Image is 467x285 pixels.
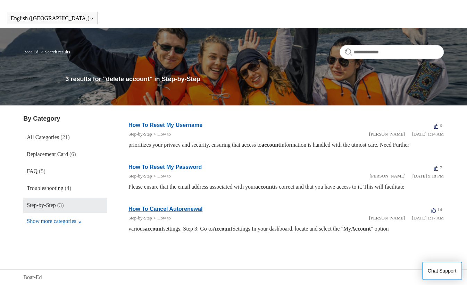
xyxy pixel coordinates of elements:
[212,226,232,232] em: Account
[157,131,171,137] a: How to
[434,165,442,170] span: -7
[412,173,443,179] time: 03/13/2022, 21:18
[69,151,76,157] span: (6)
[128,131,152,137] a: Step-by-Step
[23,114,107,123] h3: By Category
[128,173,152,179] a: Step-by-Step
[145,226,163,232] em: account
[128,206,202,212] a: How To Cancel Autorenewal
[65,185,71,191] span: (4)
[128,141,444,149] div: prioritizes your privacy and security, ensuring that access to information is handled with the ut...
[369,173,405,180] li: [PERSON_NAME]
[422,262,462,280] button: Chat Support
[23,147,107,162] a: Replacement Card (6)
[128,131,152,138] li: Step-by-Step
[152,173,171,180] li: How to
[412,215,444,221] time: 03/16/2022, 01:17
[369,131,405,138] li: [PERSON_NAME]
[27,134,59,140] span: All Categories
[157,215,171,221] a: How to
[369,215,405,222] li: [PERSON_NAME]
[27,185,63,191] span: Troubleshooting
[23,49,38,54] a: Boat-Ed
[57,202,64,208] span: (3)
[27,151,68,157] span: Replacement Card
[255,184,274,190] em: account
[152,215,171,222] li: How to
[23,198,107,213] a: Step-by-Step (3)
[434,123,442,128] span: -6
[157,173,171,179] a: How to
[261,142,280,148] em: account
[412,131,444,137] time: 03/14/2022, 01:14
[340,45,444,59] input: Search
[23,49,40,54] li: Boat-Ed
[60,134,70,140] span: (21)
[128,225,444,233] div: various settings. Step 3: Go to Settings In your dashboard, locate and select the "My " option
[128,215,152,222] li: Step-by-Step
[128,164,202,170] a: How To Reset My Password
[128,173,152,180] li: Step-by-Step
[128,183,444,191] div: Please ensure that the email address associated with your is correct and that you have access to ...
[431,207,442,212] span: -14
[23,164,107,179] a: FAQ (5)
[128,215,152,221] a: Step-by-Step
[11,15,94,21] button: English ([GEOGRAPHIC_DATA])
[23,130,107,145] a: All Categories (21)
[23,273,42,282] a: Boat-Ed
[23,181,107,196] a: Troubleshooting (4)
[65,75,443,84] h1: 3 results for "delete account" in Step-by-Step
[128,122,202,128] a: How To Reset My Username
[40,49,70,54] li: Search results
[39,168,45,174] span: (5)
[27,168,37,174] span: FAQ
[152,131,171,138] li: How to
[23,215,85,228] button: Show more categories
[27,202,56,208] span: Step-by-Step
[351,226,371,232] em: Account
